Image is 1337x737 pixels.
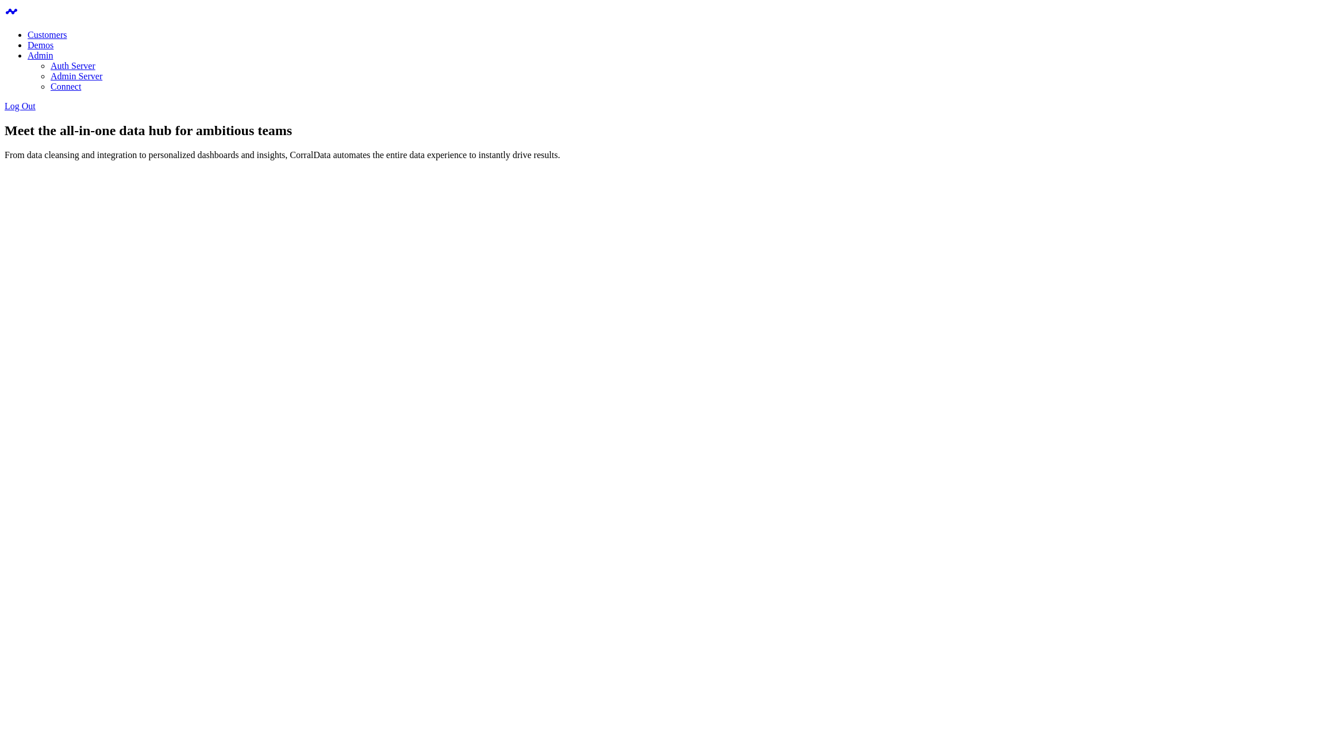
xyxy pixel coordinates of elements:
a: Admin Server [51,71,102,81]
a: Auth Server [51,61,95,71]
a: Log Out [5,101,36,111]
a: Demos [28,40,53,50]
a: Admin [28,51,53,60]
a: Connect [51,82,81,91]
p: From data cleansing and integration to personalized dashboards and insights, CorralData automates... [5,150,1332,160]
h1: Meet the all-in-one data hub for ambitious teams [5,123,1332,139]
a: Customers [28,30,67,40]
